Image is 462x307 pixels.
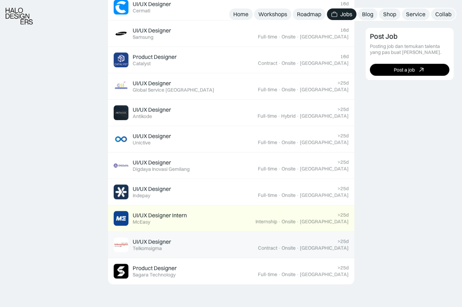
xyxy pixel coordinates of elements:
div: Full-time [258,34,277,40]
div: [GEOGRAPHIC_DATA] [300,60,349,66]
div: >25d [337,80,349,86]
div: Onsite [281,60,296,66]
a: Post a job [370,64,449,76]
div: UI/UX Designer [133,80,171,87]
div: Contract [258,60,277,66]
a: Job ImageUI/UX DesignerUnictive>25dFull-time·Onsite·[GEOGRAPHIC_DATA] [108,126,354,152]
div: Onsite [281,245,296,251]
div: · [278,60,281,66]
div: · [296,192,299,198]
div: Hybrid [281,113,296,119]
div: · [278,87,281,93]
div: · [296,34,299,40]
div: · [278,219,281,225]
a: Job ImageUI/UX DesignerIndepay>25dFull-time·Onsite·[GEOGRAPHIC_DATA] [108,179,354,205]
div: >25d [337,212,349,218]
div: >25d [337,265,349,271]
div: · [278,166,281,172]
div: [GEOGRAPHIC_DATA] [300,34,349,40]
div: Home [233,11,248,18]
div: UI/UX Designer [133,106,171,113]
div: Indepay [133,193,150,199]
div: Full-time [258,113,277,119]
div: UI/UX Designer Intern [133,212,187,219]
div: · [296,139,299,145]
div: Post Job [370,32,398,41]
div: Onsite [281,166,296,172]
div: Post a job [394,67,415,73]
img: Job Image [114,211,128,226]
div: Onsite [281,87,296,93]
div: Telkomsigma [133,245,162,251]
a: Blog [358,8,378,20]
div: >25d [337,159,349,165]
div: · [296,87,299,93]
div: · [296,245,299,251]
div: Collab [435,11,451,18]
div: Catalyst [133,61,151,67]
img: Job Image [114,79,128,94]
div: UI/UX Designer [133,185,171,193]
div: [GEOGRAPHIC_DATA] [300,87,349,93]
div: Antikode [133,113,152,119]
div: Samsung [133,34,153,40]
div: Posting job dan temukan talenta yang pas buat [PERSON_NAME]. [370,44,449,56]
div: · [278,7,281,13]
div: UI/UX Designer [133,159,171,166]
div: >25d [337,133,349,139]
div: · [296,271,299,277]
div: · [296,113,299,119]
a: Collab [431,8,456,20]
div: · [278,192,281,198]
a: Job ImageProduct DesignerCatalyst16dContract·Onsite·[GEOGRAPHIC_DATA] [108,47,354,73]
div: 16d [340,27,349,33]
div: · [296,60,299,66]
div: [GEOGRAPHIC_DATA] [300,192,349,198]
div: Full-time [258,271,277,277]
div: Global Service [GEOGRAPHIC_DATA] [133,87,214,93]
div: [GEOGRAPHIC_DATA] [300,139,349,145]
div: · [278,271,281,277]
a: Job ImageUI/UX DesignerGlobal Service [GEOGRAPHIC_DATA]>25dFull-time·Onsite·[GEOGRAPHIC_DATA] [108,73,354,100]
div: Full-time [258,166,277,172]
div: [GEOGRAPHIC_DATA] [300,245,349,251]
div: [GEOGRAPHIC_DATA] [300,166,349,172]
div: · [278,113,280,119]
img: Job Image [114,264,128,278]
a: Job ImageUI/UX DesignerAntikode>25dFull-time·Hybrid·[GEOGRAPHIC_DATA] [108,100,354,126]
div: · [278,245,281,251]
a: Shop [379,8,400,20]
div: >25d [337,106,349,112]
div: Onsite [281,7,296,13]
div: [GEOGRAPHIC_DATA] [300,271,349,277]
div: McEasy [133,219,150,225]
img: Job Image [114,52,128,67]
img: Job Image [114,132,128,146]
div: · [278,139,281,145]
div: Unictive [133,140,151,146]
div: · [278,34,281,40]
a: Job ImageProduct DesignerSagara Technology>25dFull-time·Onsite·[GEOGRAPHIC_DATA] [108,258,354,284]
a: Service [402,8,430,20]
div: · [296,7,299,13]
div: >25d [337,238,349,244]
a: Job ImageUI/UX DesignerDigdaya Inovasi Gemilang>25dFull-time·Onsite·[GEOGRAPHIC_DATA] [108,152,354,179]
div: Contract [258,245,277,251]
img: Job Image [114,237,128,252]
a: Roadmap [293,8,325,20]
div: UI/UX Designer [133,0,171,8]
div: Full-time [258,192,277,198]
div: Workshops [258,11,287,18]
a: Jobs [327,8,356,20]
img: Job Image [114,26,128,41]
div: Blog [362,11,373,18]
div: Onsite [281,34,296,40]
a: Job ImageUI/UX Designer InternMcEasy>25dInternship·Onsite·[GEOGRAPHIC_DATA] [108,205,354,232]
div: UI/UX Designer [133,27,171,34]
div: Onsite [281,219,296,225]
div: Product Designer [133,53,177,61]
img: Job Image [114,184,128,199]
div: Onsite [281,192,296,198]
div: Product Designer [133,264,177,272]
div: [GEOGRAPHIC_DATA] [300,113,349,119]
